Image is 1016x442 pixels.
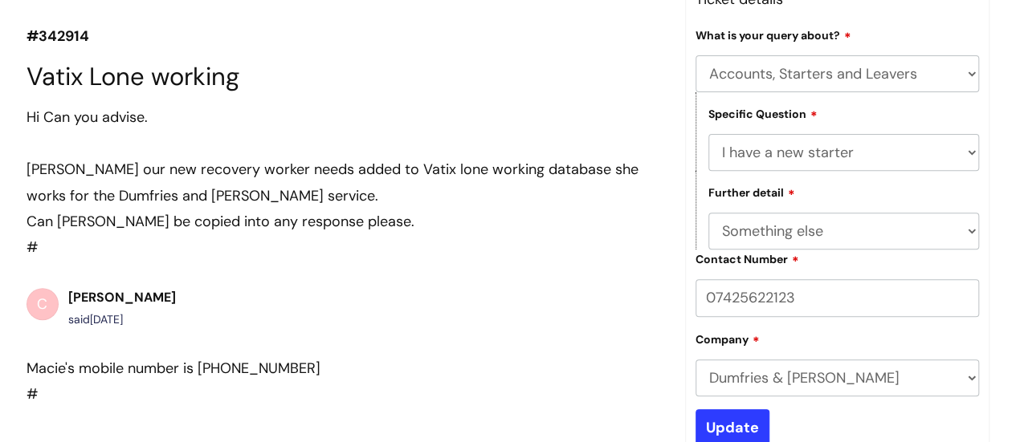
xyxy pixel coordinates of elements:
div: [PERSON_NAME] our new recovery worker needs added to Vatix lone working database she works for th... [27,156,661,209]
div: # [27,355,603,408]
div: Can [PERSON_NAME] be copied into any response please. [27,209,661,234]
div: said [68,310,176,330]
p: #342914 [27,23,661,49]
label: Further detail [708,184,795,200]
label: Company [696,330,760,347]
div: C [27,288,59,320]
b: [PERSON_NAME] [68,289,176,306]
div: # [27,104,661,260]
span: Thu, 14 Aug, 2025 at 4:14 PM [90,312,123,326]
div: Macie's mobile number is [PHONE_NUMBER] [27,355,603,381]
div: Hi Can you advise. [27,104,661,130]
label: Contact Number [696,250,799,266]
label: Specific Question [708,105,818,121]
h1: Vatix Lone working [27,62,661,91]
label: What is your query about? [696,26,851,43]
